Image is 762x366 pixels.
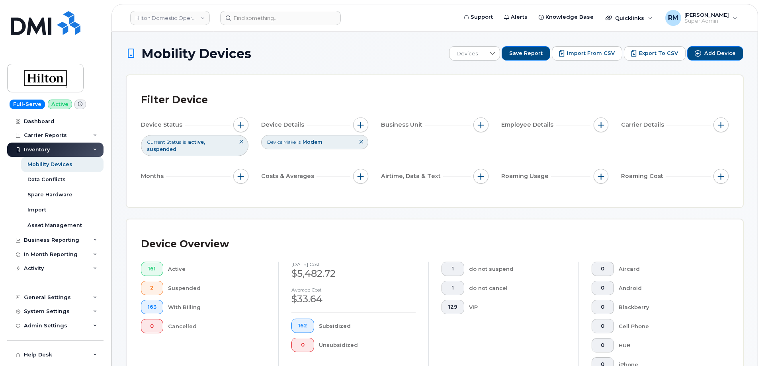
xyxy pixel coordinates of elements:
[639,50,678,57] span: Export to CSV
[319,319,416,333] div: Subsidized
[291,292,416,306] div: $33.64
[619,281,716,295] div: Android
[598,285,607,291] span: 0
[592,338,614,352] button: 0
[687,46,743,61] button: Add Device
[448,285,457,291] span: 1
[261,172,317,180] span: Costs & Averages
[621,121,666,129] span: Carrier Details
[469,262,566,276] div: do not suspend
[704,50,736,57] span: Add Device
[141,234,229,254] div: Device Overview
[148,285,156,291] span: 2
[619,338,716,352] div: HUB
[592,319,614,333] button: 0
[183,139,186,145] span: is
[621,172,666,180] span: Roaming Cost
[501,121,556,129] span: Employee Details
[469,300,566,314] div: VIP
[442,281,464,295] button: 1
[303,139,322,145] span: Modem
[291,319,314,333] button: 162
[442,300,464,314] button: 129
[381,172,443,180] span: Airtime, Data & Text
[141,262,163,276] button: 161
[147,146,176,152] span: suspended
[598,304,607,310] span: 0
[297,139,301,145] span: is
[598,342,607,348] span: 0
[148,304,156,310] span: 163
[619,319,716,333] div: Cell Phone
[261,121,307,129] span: Device Details
[592,281,614,295] button: 0
[598,266,607,272] span: 0
[291,287,416,292] h4: Average cost
[141,300,163,314] button: 163
[298,342,307,348] span: 0
[448,304,457,310] span: 129
[141,121,185,129] span: Device Status
[298,323,307,329] span: 162
[168,262,266,276] div: Active
[188,139,205,145] span: active
[291,262,416,267] h4: [DATE] cost
[509,50,543,57] span: Save Report
[598,323,607,329] span: 0
[168,300,266,314] div: With Billing
[501,172,551,180] span: Roaming Usage
[727,331,756,360] iframe: Messenger Launcher
[381,121,425,129] span: Business Unit
[141,319,163,333] button: 0
[168,319,266,333] div: Cancelled
[469,281,566,295] div: do not cancel
[148,323,156,329] span: 0
[267,139,296,145] span: Device Make
[141,47,251,61] span: Mobility Devices
[291,338,314,352] button: 0
[449,47,485,61] span: Devices
[592,262,614,276] button: 0
[567,50,615,57] span: Import from CSV
[319,338,416,352] div: Unsubsidized
[619,300,716,314] div: Blackberry
[147,139,181,145] span: Current Status
[442,262,464,276] button: 1
[168,281,266,295] div: Suspended
[448,266,457,272] span: 1
[148,266,156,272] span: 161
[141,172,166,180] span: Months
[502,46,550,61] button: Save Report
[619,262,716,276] div: Aircard
[141,281,163,295] button: 2
[592,300,614,314] button: 0
[552,46,622,61] button: Import from CSV
[624,46,686,61] button: Export to CSV
[141,90,208,110] div: Filter Device
[291,267,416,280] div: $5,482.72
